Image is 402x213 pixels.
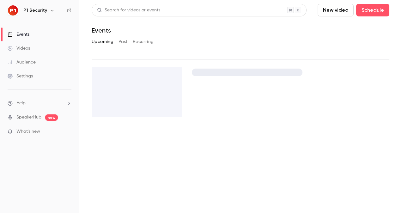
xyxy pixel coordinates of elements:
[8,31,29,38] div: Events
[356,4,389,16] button: Schedule
[97,7,160,14] div: Search for videos or events
[92,27,111,34] h1: Events
[8,73,33,79] div: Settings
[45,114,58,121] span: new
[133,37,154,47] button: Recurring
[318,4,354,16] button: New video
[8,45,30,52] div: Videos
[8,5,18,15] img: P1 Security
[119,37,128,47] button: Past
[92,37,113,47] button: Upcoming
[23,7,47,14] h6: P1 Security
[16,128,40,135] span: What's new
[8,100,71,106] li: help-dropdown-opener
[8,59,36,65] div: Audience
[16,114,41,121] a: SpeakerHub
[16,100,26,106] span: Help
